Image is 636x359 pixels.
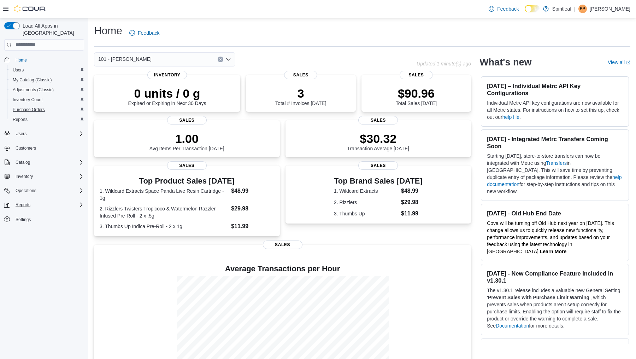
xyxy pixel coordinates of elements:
[16,131,26,137] span: Users
[10,86,57,94] a: Adjustments (Classic)
[487,287,623,329] p: The v1.30.1 release includes a valuable new General Setting, ' ', which prevents sales when produ...
[1,129,87,139] button: Users
[10,95,84,104] span: Inventory Count
[167,116,207,125] span: Sales
[1,186,87,196] button: Operations
[7,105,87,115] button: Purchase Orders
[20,22,84,36] span: Load All Apps in [GEOGRAPHIC_DATA]
[479,57,531,68] h2: What's new
[128,86,206,106] div: Expired or Expiring in Next 30 Days
[94,24,122,38] h1: Home
[574,5,576,13] p: |
[487,82,623,97] h3: [DATE] – Individual Metrc API Key Configurations
[525,5,540,12] input: Dark Mode
[487,220,614,254] span: Cova will be turning off Old Hub next year on [DATE]. This change allows us to quickly release ne...
[167,161,207,170] span: Sales
[16,174,33,179] span: Inventory
[14,5,46,12] img: Cova
[218,57,223,62] button: Clear input
[10,76,84,84] span: My Catalog (Classic)
[401,187,423,195] dd: $48.99
[486,2,522,16] a: Feedback
[626,60,630,65] svg: External link
[13,201,33,209] button: Reports
[126,26,162,40] a: Feedback
[487,210,623,217] h3: [DATE] - Old Hub End Date
[502,114,519,120] a: help file
[487,135,623,150] h3: [DATE] - Integrated Metrc Transfers Coming Soon
[13,129,29,138] button: Users
[13,144,84,152] span: Customers
[13,107,45,112] span: Purchase Orders
[552,5,571,13] p: Spiritleaf
[225,57,231,62] button: Open list of options
[546,160,567,166] a: Transfers
[100,205,228,219] dt: 2. Rizzlers Twisters Tropicoco & Watermelon Razzler Infused Pre-Roll - 2 x .5g
[578,5,587,13] div: Bobby B
[496,323,529,329] a: Documentation
[13,67,24,73] span: Users
[608,59,630,65] a: View allExternal link
[13,56,30,64] a: Home
[100,223,228,230] dt: 3. Thumbs Up Indica Pre-Roll - 2 x 1g
[13,117,28,122] span: Reports
[487,99,623,121] p: Individual Metrc API key configurations are now available for all Metrc states. For instructions ...
[10,95,46,104] a: Inventory Count
[1,157,87,167] button: Catalog
[540,249,566,254] a: Learn More
[417,61,471,66] p: Updated 1 minute(s) ago
[13,87,54,93] span: Adjustments (Classic)
[10,105,48,114] a: Purchase Orders
[10,115,84,124] span: Reports
[1,214,87,224] button: Settings
[1,172,87,181] button: Inventory
[16,188,36,193] span: Operations
[580,5,585,13] span: BB
[16,57,27,63] span: Home
[401,198,423,207] dd: $29.98
[231,187,274,195] dd: $48.99
[7,65,87,75] button: Users
[231,204,274,213] dd: $29.98
[149,132,224,151] div: Avg Items Per Transaction [DATE]
[7,95,87,105] button: Inventory Count
[590,5,630,13] p: [PERSON_NAME]
[7,75,87,85] button: My Catalog (Classic)
[13,129,84,138] span: Users
[10,115,30,124] a: Reports
[16,217,31,222] span: Settings
[334,199,398,206] dt: 2. Rizzlers
[10,66,26,74] a: Users
[334,177,423,185] h3: Top Brand Sales [DATE]
[147,71,187,79] span: Inventory
[263,241,302,249] span: Sales
[396,86,437,106] div: Total Sales [DATE]
[487,270,623,284] h3: [DATE] - New Compliance Feature Included in v1.30.1
[13,186,39,195] button: Operations
[347,132,410,151] div: Transaction Average [DATE]
[128,86,206,100] p: 0 units / 0 g
[400,71,432,79] span: Sales
[487,152,623,195] p: Starting [DATE], store-to-store transfers can now be integrated with Metrc using in [GEOGRAPHIC_D...
[149,132,224,146] p: 1.00
[497,5,519,12] span: Feedback
[1,143,87,153] button: Customers
[396,86,437,100] p: $90.96
[358,116,398,125] span: Sales
[7,115,87,125] button: Reports
[347,132,410,146] p: $30.32
[7,85,87,95] button: Adjustments (Classic)
[334,210,398,217] dt: 3. Thumbs Up
[13,186,84,195] span: Operations
[98,55,152,63] span: 101 - [PERSON_NAME]
[138,29,159,36] span: Feedback
[488,295,589,300] strong: Prevent Sales with Purchase Limit Warning
[13,172,84,181] span: Inventory
[487,174,622,187] a: help documentation
[16,160,30,165] span: Catalog
[100,177,274,185] h3: Top Product Sales [DATE]
[13,215,34,224] a: Settings
[13,201,84,209] span: Reports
